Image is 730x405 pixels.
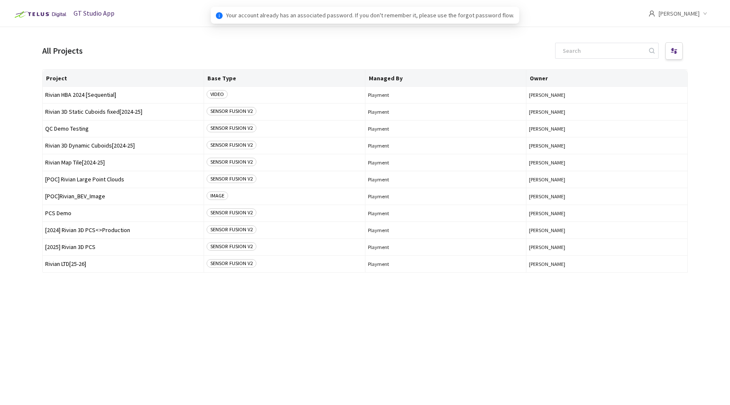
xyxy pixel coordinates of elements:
span: Your account already has an associated password. If you don't remember it, please use the forgot ... [226,11,514,20]
span: Playment [368,176,524,183]
span: Playment [368,210,524,216]
span: Rivian 3D Static Cuboids fixed[2024-25] [45,109,201,115]
span: Playment [368,244,524,250]
div: All Projects [42,45,83,57]
th: Owner [526,70,688,87]
span: SENSOR FUSION V2 [207,208,256,217]
span: SENSOR FUSION V2 [207,242,256,251]
span: GT Studio App [74,9,114,17]
button: [PERSON_NAME] [529,227,685,233]
input: Search [558,43,648,58]
button: [PERSON_NAME] [529,261,685,267]
span: info-circle [216,12,223,19]
span: SENSOR FUSION V2 [207,259,256,268]
th: Project [43,70,204,87]
span: user [648,10,655,17]
span: Playment [368,142,524,149]
span: down [703,11,707,16]
span: IMAGE [207,192,228,200]
span: [POC]Rivian_BEV_Image [45,193,201,200]
button: [PERSON_NAME] [529,193,685,200]
span: [POC] Rivian Large Point Clouds [45,176,201,183]
span: Rivian HBA 2024 [Sequential] [45,92,201,98]
img: Telus [10,8,69,21]
span: Playment [368,159,524,166]
span: Rivian LTD[25-26] [45,261,201,267]
span: Playment [368,227,524,233]
span: QC Demo Testing [45,126,201,132]
span: SENSOR FUSION V2 [207,124,256,132]
button: [PERSON_NAME] [529,92,685,98]
button: [PERSON_NAME] [529,210,685,216]
span: SENSOR FUSION V2 [207,141,256,149]
span: Playment [368,126,524,132]
button: [PERSON_NAME] [529,142,685,149]
span: [2024] Rivian 3D PCS<>Production [45,227,201,233]
button: [PERSON_NAME] [529,126,685,132]
span: SENSOR FUSION V2 [207,107,256,115]
button: [PERSON_NAME] [529,244,685,250]
span: Playment [368,193,524,200]
button: [PERSON_NAME] [529,176,685,183]
span: VIDEO [207,90,228,99]
button: [PERSON_NAME] [529,159,685,166]
span: Playment [368,261,524,267]
span: SENSOR FUSION V2 [207,175,256,183]
th: Base Type [204,70,365,87]
span: [2025] Rivian 3D PCS [45,244,201,250]
th: Managed By [365,70,527,87]
span: SENSOR FUSION V2 [207,225,256,234]
button: [PERSON_NAME] [529,109,685,115]
span: Rivian 3D Dynamic Cuboids[2024-25] [45,142,201,149]
span: Playment [368,109,524,115]
span: Playment [368,92,524,98]
span: Rivian Map Tile[2024-25] [45,159,201,166]
span: SENSOR FUSION V2 [207,158,256,166]
span: PCS Demo [45,210,201,216]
